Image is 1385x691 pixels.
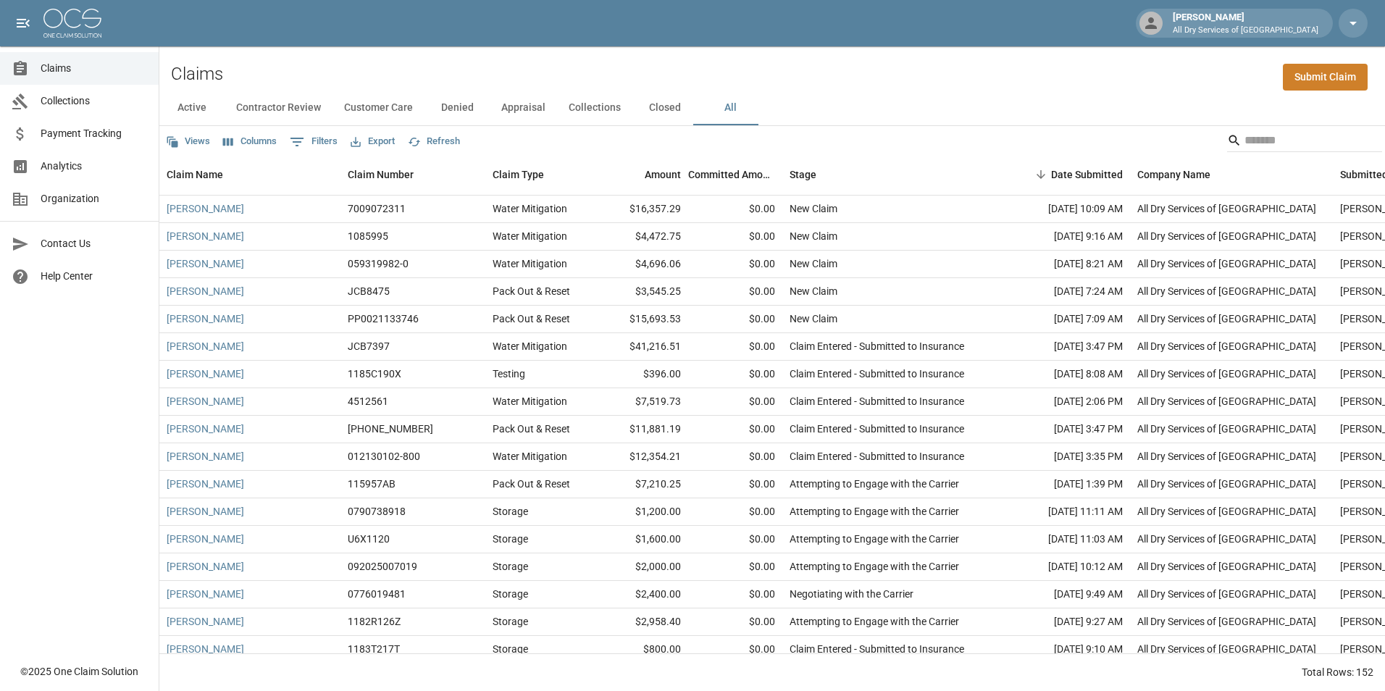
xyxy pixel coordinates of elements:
[167,477,244,491] a: [PERSON_NAME]
[348,559,417,574] div: 092025007019
[790,256,837,271] div: New Claim
[348,256,409,271] div: 059319982-0
[1137,422,1316,436] div: All Dry Services of Atlanta
[286,130,341,154] button: Show filters
[348,449,420,464] div: 012130102-800
[790,229,837,243] div: New Claim
[688,361,782,388] div: $0.00
[1137,559,1316,574] div: All Dry Services of Atlanta
[1000,416,1130,443] div: [DATE] 3:47 PM
[594,416,688,443] div: $11,881.19
[790,587,913,601] div: Negotiating with the Carrier
[162,130,214,153] button: Views
[688,498,782,526] div: $0.00
[1137,477,1316,491] div: All Dry Services of Atlanta
[348,311,419,326] div: PP0021133746
[167,614,244,629] a: [PERSON_NAME]
[594,278,688,306] div: $3,545.25
[632,91,698,125] button: Closed
[1173,25,1318,37] p: All Dry Services of [GEOGRAPHIC_DATA]
[1137,394,1316,409] div: All Dry Services of Atlanta
[790,394,964,409] div: Claim Entered - Submitted to Insurance
[688,636,782,663] div: $0.00
[167,394,244,409] a: [PERSON_NAME]
[1000,196,1130,223] div: [DATE] 10:09 AM
[1000,278,1130,306] div: [DATE] 7:24 AM
[167,311,244,326] a: [PERSON_NAME]
[41,191,147,206] span: Organization
[332,91,424,125] button: Customer Care
[493,339,567,353] div: Water Mitigation
[1167,10,1324,36] div: [PERSON_NAME]
[493,477,570,491] div: Pack Out & Reset
[594,608,688,636] div: $2,958.40
[1000,581,1130,608] div: [DATE] 9:49 AM
[790,154,816,195] div: Stage
[790,449,964,464] div: Claim Entered - Submitted to Insurance
[1302,665,1373,679] div: Total Rows: 152
[41,61,147,76] span: Claims
[1000,553,1130,581] div: [DATE] 10:12 AM
[167,367,244,381] a: [PERSON_NAME]
[41,269,147,284] span: Help Center
[688,223,782,251] div: $0.00
[493,532,528,546] div: Storage
[41,236,147,251] span: Contact Us
[594,223,688,251] div: $4,472.75
[790,339,964,353] div: Claim Entered - Submitted to Insurance
[594,306,688,333] div: $15,693.53
[167,422,244,436] a: [PERSON_NAME]
[1000,361,1130,388] div: [DATE] 8:08 AM
[493,449,567,464] div: Water Mitigation
[594,443,688,471] div: $12,354.21
[424,91,490,125] button: Denied
[167,229,244,243] a: [PERSON_NAME]
[688,333,782,361] div: $0.00
[698,91,763,125] button: All
[167,642,244,656] a: [PERSON_NAME]
[9,9,38,38] button: open drawer
[1000,526,1130,553] div: [DATE] 11:03 AM
[1137,449,1316,464] div: All Dry Services of Atlanta
[594,196,688,223] div: $16,357.29
[557,91,632,125] button: Collections
[594,388,688,416] div: $7,519.73
[493,311,570,326] div: Pack Out & Reset
[1137,154,1210,195] div: Company Name
[688,251,782,278] div: $0.00
[1031,164,1051,185] button: Sort
[167,284,244,298] a: [PERSON_NAME]
[790,367,964,381] div: Claim Entered - Submitted to Insurance
[1000,608,1130,636] div: [DATE] 9:27 AM
[1130,154,1333,195] div: Company Name
[225,91,332,125] button: Contractor Review
[594,361,688,388] div: $396.00
[493,154,544,195] div: Claim Type
[348,339,390,353] div: JCB7397
[790,422,964,436] div: Claim Entered - Submitted to Insurance
[493,284,570,298] div: Pack Out & Reset
[688,471,782,498] div: $0.00
[348,614,401,629] div: 1182R126Z
[348,532,390,546] div: U6X1120
[348,642,400,656] div: 1183T217T
[348,201,406,216] div: 7009072311
[790,532,959,546] div: Attempting to Engage with the Carrier
[1000,388,1130,416] div: [DATE] 2:06 PM
[1137,367,1316,381] div: All Dry Services of Atlanta
[167,339,244,353] a: [PERSON_NAME]
[348,367,401,381] div: 1185C190X
[790,504,959,519] div: Attempting to Engage with the Carrier
[1137,587,1316,601] div: All Dry Services of Atlanta
[171,64,223,85] h2: Claims
[41,126,147,141] span: Payment Tracking
[688,581,782,608] div: $0.00
[594,636,688,663] div: $800.00
[167,532,244,546] a: [PERSON_NAME]
[493,587,528,601] div: Storage
[167,559,244,574] a: [PERSON_NAME]
[790,311,837,326] div: New Claim
[594,581,688,608] div: $2,400.00
[782,154,1000,195] div: Stage
[1000,251,1130,278] div: [DATE] 8:21 AM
